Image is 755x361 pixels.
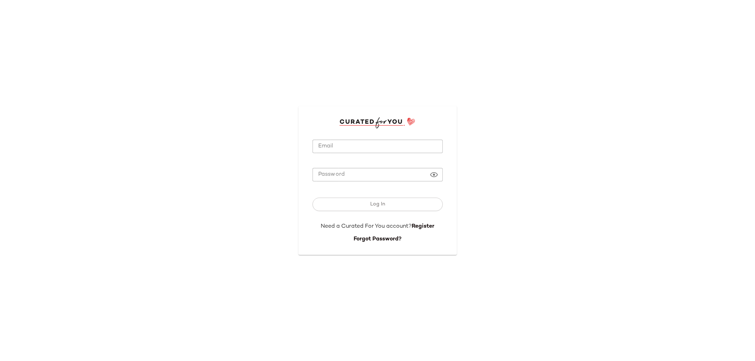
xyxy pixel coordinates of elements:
[412,223,434,229] a: Register
[313,198,443,211] button: Log In
[321,223,412,229] span: Need a Curated For You account?
[339,117,416,128] img: cfy_login_logo.DGdB1djN.svg
[370,202,385,207] span: Log In
[354,236,401,242] a: Forgot Password?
